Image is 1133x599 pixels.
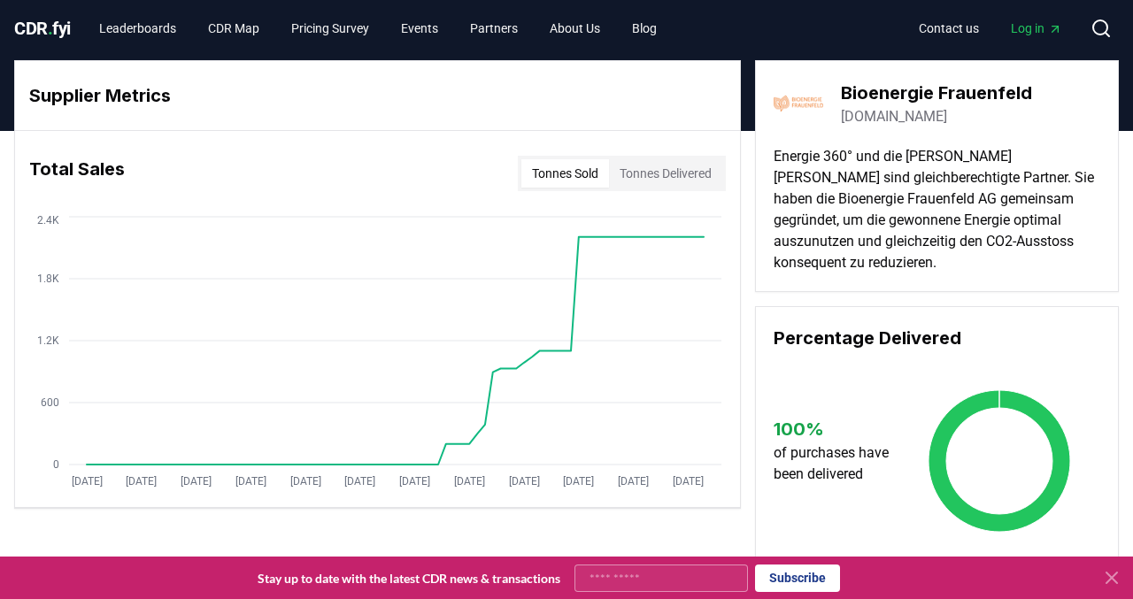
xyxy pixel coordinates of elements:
nav: Main [85,12,671,44]
img: Bioenergie Frauenfeld-logo [774,79,823,128]
tspan: [DATE] [235,475,266,488]
tspan: [DATE] [344,475,375,488]
tspan: [DATE] [673,475,704,488]
tspan: [DATE] [509,475,540,488]
tspan: 1.2K [37,334,59,347]
tspan: 2.4K [37,214,59,227]
a: About Us [536,12,614,44]
button: Tonnes Sold [521,159,609,188]
a: [DOMAIN_NAME] [841,106,947,127]
a: CDR.fyi [14,16,71,41]
h3: Percentage Delivered [774,325,1100,351]
span: . [48,18,53,39]
a: Log in [997,12,1076,44]
h3: 100 % [774,416,901,442]
span: Log in [1011,19,1062,37]
span: CDR fyi [14,18,71,39]
tspan: [DATE] [454,475,485,488]
tspan: [DATE] [181,475,212,488]
tspan: [DATE] [563,475,594,488]
p: of purchases have been delivered [774,442,901,485]
tspan: 1.8K [37,273,59,285]
tspan: [DATE] [290,475,321,488]
a: Blog [618,12,671,44]
h3: Supplier Metrics [29,82,726,109]
tspan: [DATE] [618,475,649,488]
tspan: 600 [41,396,59,409]
h3: Total Sales [29,156,125,191]
tspan: 0 [53,458,59,471]
tspan: [DATE] [399,475,430,488]
tspan: [DATE] [72,475,103,488]
a: Pricing Survey [277,12,383,44]
a: Events [387,12,452,44]
a: CDR Map [194,12,274,44]
a: Contact us [905,12,993,44]
tspan: [DATE] [126,475,157,488]
a: Leaderboards [85,12,190,44]
a: Partners [456,12,532,44]
h3: Bioenergie Frauenfeld [841,80,1032,106]
nav: Main [905,12,1076,44]
p: Energie 360° und die [PERSON_NAME] [PERSON_NAME] sind gleichberechtigte Partner. Sie haben die Bi... [774,146,1100,273]
button: Tonnes Delivered [609,159,722,188]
